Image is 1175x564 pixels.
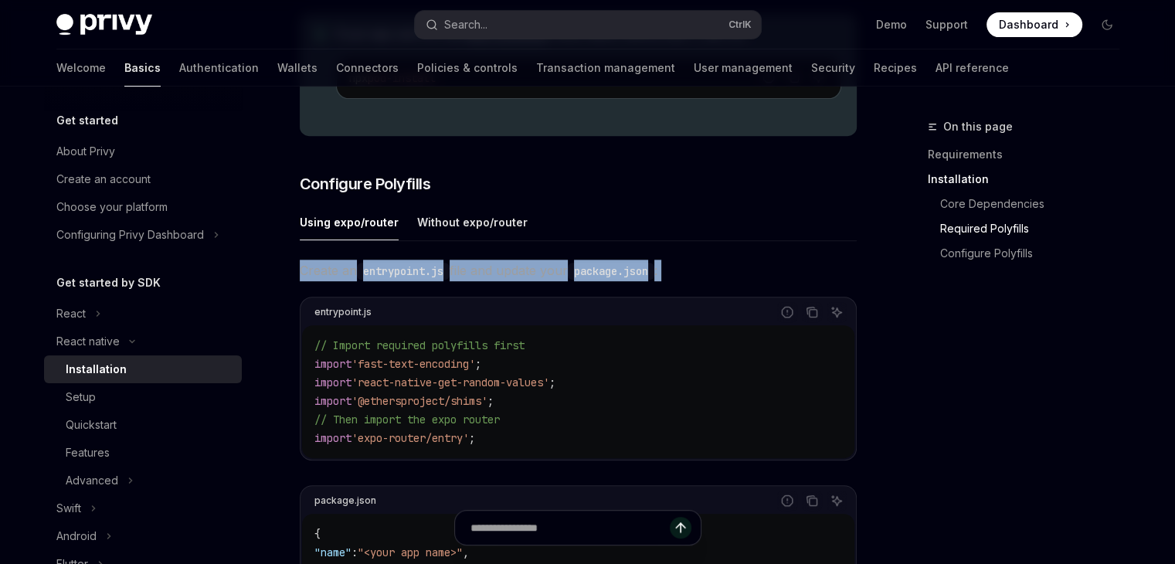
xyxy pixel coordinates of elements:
div: Swift [56,499,81,518]
span: import [314,431,351,445]
a: Connectors [336,49,399,87]
a: Setup [44,383,242,411]
button: Toggle Configuring Privy Dashboard section [44,221,242,249]
span: On this page [943,117,1013,136]
a: Quickstart [44,411,242,439]
button: Copy the contents from the code block [802,302,822,322]
div: Android [56,527,97,545]
span: // Then import the expo router [314,413,500,426]
div: Features [66,443,110,462]
h5: Get started by SDK [56,274,161,292]
a: Authentication [179,49,259,87]
span: '@ethersproject/shims' [351,394,487,408]
button: Send message [670,517,691,539]
span: Create an file and update your : [300,260,857,281]
a: Wallets [277,49,318,87]
a: API reference [936,49,1009,87]
button: Toggle Advanced section [44,467,242,494]
a: Features [44,439,242,467]
div: Installation [66,360,127,379]
a: Installation [928,167,1132,192]
span: // Import required polyfills first [314,338,525,352]
button: Ask AI [827,302,847,322]
a: Demo [876,17,907,32]
div: Advanced [66,471,118,490]
span: ; [469,431,475,445]
a: Requirements [928,142,1132,167]
a: Security [811,49,855,87]
a: About Privy [44,138,242,165]
div: Quickstart [66,416,117,434]
span: ; [487,394,494,408]
span: Ctrl K [728,19,752,31]
button: Toggle React section [44,300,242,328]
img: dark logo [56,14,152,36]
a: Create an account [44,165,242,193]
button: Copy the contents from the code block [802,491,822,511]
a: Recipes [874,49,917,87]
span: ; [549,375,555,389]
a: Support [925,17,968,32]
button: Report incorrect code [777,302,797,322]
button: Toggle Android section [44,522,242,550]
span: import [314,394,351,408]
div: Search... [444,15,487,34]
span: import [314,375,351,389]
span: ; [475,357,481,371]
div: Setup [66,388,96,406]
h5: Get started [56,111,118,130]
button: Ask AI [827,491,847,511]
div: React [56,304,86,323]
a: Installation [44,355,242,383]
a: Policies & controls [417,49,518,87]
div: Configuring Privy Dashboard [56,226,204,244]
a: User management [694,49,793,87]
a: Basics [124,49,161,87]
a: Welcome [56,49,106,87]
button: Toggle Swift section [44,494,242,522]
div: About Privy [56,142,115,161]
div: React native [56,332,120,351]
span: Dashboard [999,17,1058,32]
button: Open search [415,11,761,39]
div: Choose your platform [56,198,168,216]
div: package.json [314,491,376,511]
span: 'fast-text-encoding' [351,357,475,371]
div: Using expo/router [300,204,399,240]
a: Required Polyfills [928,216,1132,241]
button: Toggle dark mode [1095,12,1119,37]
code: package.json [568,263,654,280]
a: Core Dependencies [928,192,1132,216]
a: Configure Polyfills [928,241,1132,266]
button: Report incorrect code [777,491,797,511]
input: Ask a question... [470,511,670,545]
span: Configure Polyfills [300,173,431,195]
span: 'expo-router/entry' [351,431,469,445]
span: 'react-native-get-random-values' [351,375,549,389]
span: import [314,357,351,371]
div: entrypoint.js [314,302,372,322]
div: Without expo/router [417,204,528,240]
a: Dashboard [987,12,1082,37]
button: Toggle React native section [44,328,242,355]
a: Transaction management [536,49,675,87]
a: Choose your platform [44,193,242,221]
code: entrypoint.js [357,263,450,280]
div: Create an account [56,170,151,189]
